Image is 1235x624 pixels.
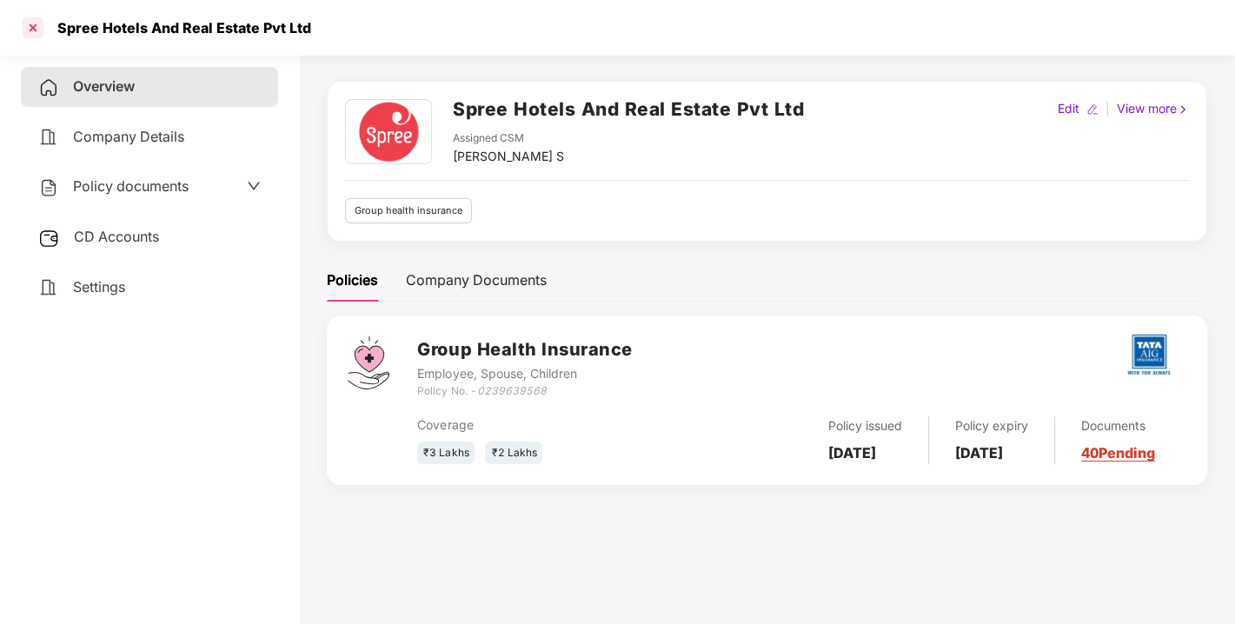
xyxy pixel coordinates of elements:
div: View more [1113,99,1192,118]
div: Policies [327,269,378,291]
div: [PERSON_NAME] S [453,147,564,166]
span: Overview [73,77,135,95]
div: ₹3 Lakhs [417,441,475,465]
div: Policy No. - [417,383,632,400]
img: tatag.png [1119,324,1179,385]
img: svg+xml;base64,PHN2ZyB4bWxucz0iaHR0cDovL3d3dy53My5vcmcvMjAwMC9zdmciIHdpZHRoPSIyNCIgaGVpZ2h0PSIyNC... [38,127,59,148]
div: Documents [1081,416,1155,435]
img: svg+xml;base64,PHN2ZyB4bWxucz0iaHR0cDovL3d3dy53My5vcmcvMjAwMC9zdmciIHdpZHRoPSIyNCIgaGVpZ2h0PSIyNC... [38,177,59,198]
img: svg+xml;base64,PHN2ZyB3aWR0aD0iMjUiIGhlaWdodD0iMjQiIHZpZXdCb3g9IjAgMCAyNSAyNCIgZmlsbD0ibm9uZSIgeG... [38,228,60,249]
div: Employee, Spouse, Children [417,364,632,383]
span: CD Accounts [74,228,159,245]
img: svg+xml;base64,PHN2ZyB4bWxucz0iaHR0cDovL3d3dy53My5vcmcvMjAwMC9zdmciIHdpZHRoPSI0Ny43MTQiIGhlaWdodD... [348,336,389,389]
div: | [1102,99,1113,118]
img: rightIcon [1177,103,1189,116]
img: spree-logo.png [348,100,428,163]
span: Policy documents [73,177,189,195]
div: Company Documents [406,269,547,291]
span: Settings [73,278,125,295]
div: ₹2 Lakhs [485,441,542,465]
img: editIcon [1086,103,1099,116]
img: svg+xml;base64,PHN2ZyB4bWxucz0iaHR0cDovL3d3dy53My5vcmcvMjAwMC9zdmciIHdpZHRoPSIyNCIgaGVpZ2h0PSIyNC... [38,277,59,298]
b: [DATE] [955,444,1003,461]
b: [DATE] [828,444,876,461]
img: svg+xml;base64,PHN2ZyB4bWxucz0iaHR0cDovL3d3dy53My5vcmcvMjAwMC9zdmciIHdpZHRoPSIyNCIgaGVpZ2h0PSIyNC... [38,77,59,98]
h2: Spree Hotels And Real Estate Pvt Ltd [453,95,804,123]
div: Assigned CSM [453,130,564,147]
a: 40 Pending [1081,444,1155,461]
div: Edit [1054,99,1083,118]
i: 0239639568 [476,384,546,397]
div: Policy expiry [955,416,1028,435]
div: Group health insurance [345,198,472,223]
div: Coverage [417,415,674,435]
span: Company Details [73,128,184,145]
span: down [247,179,261,193]
h3: Group Health Insurance [417,336,632,363]
div: Spree Hotels And Real Estate Pvt Ltd [47,19,311,37]
div: Policy issued [828,416,902,435]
